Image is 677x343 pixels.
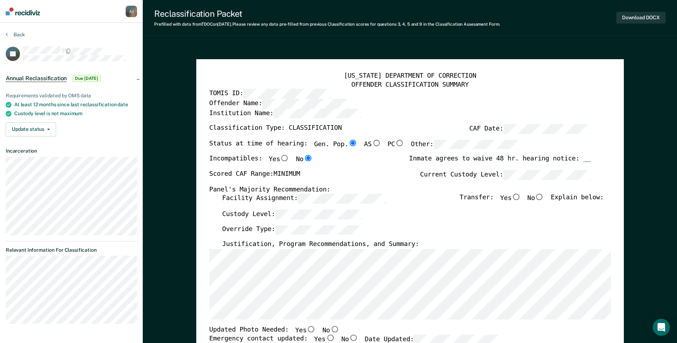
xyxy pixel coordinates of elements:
[14,111,137,117] div: Custody level is not
[209,140,521,155] div: Status at time of hearing:
[303,155,313,162] input: No
[72,75,101,82] span: Due [DATE]
[222,210,363,219] label: Custody Level:
[6,7,40,15] img: Recidiviz
[409,155,591,170] div: Inmate agrees to waive 48 hr. hearing notice: __
[60,111,82,116] span: maximum
[222,194,385,204] label: Facility Assignment:
[275,210,363,219] input: Custody Level:
[209,185,591,194] div: Panel's Majority Recommendation:
[209,89,330,99] label: TOMIS ID:
[469,124,591,134] label: CAF Date:
[6,148,137,154] dt: Incarceration
[209,124,342,134] label: Classification Type: CLASSIFICATION
[434,140,521,149] input: Other:
[126,6,137,17] div: A J
[209,99,350,108] label: Offender Name:
[262,99,349,108] input: Offender Name:
[273,108,361,118] input: Institution Name:
[154,22,500,27] div: Prefilled with data from TDOC on [DATE] . Please review any data pre-filled from previous Classif...
[500,194,521,204] label: Yes
[364,140,381,149] label: AS
[209,108,361,118] label: Institution Name:
[460,194,604,210] div: Transfer: Explain below:
[616,12,666,24] button: Download DOCX
[209,326,339,335] div: Updated Photo Needed:
[325,335,335,342] input: Yes
[511,194,521,200] input: Yes
[395,140,404,146] input: PC
[6,93,137,99] div: Requirements validated by OMS data
[209,72,611,81] div: [US_STATE] DEPARTMENT OF CORRECTION
[348,140,357,146] input: Gen. Pop.
[535,194,544,200] input: No
[222,241,419,249] label: Justification, Program Recommendations, and Summary:
[126,6,137,17] button: AJ
[322,326,339,335] label: No
[14,102,137,108] div: At least 12 months since last reclassification
[209,81,611,89] div: OFFENDER CLASSIFICATION SUMMARY
[6,122,56,137] button: Update status
[243,89,330,99] input: TOMIS ID:
[6,75,67,82] span: Annual Reclassification
[411,140,521,149] label: Other:
[296,155,313,164] label: No
[653,319,670,336] div: Open Intercom Messenger
[154,9,500,19] div: Reclassification Packet
[269,155,289,164] label: Yes
[527,194,544,204] label: No
[349,335,358,342] input: No
[372,140,381,146] input: AS
[307,326,316,332] input: Yes
[295,326,316,335] label: Yes
[209,155,313,170] div: Incompatibles:
[209,170,300,180] label: Scored CAF Range: MINIMUM
[117,102,128,107] span: date
[280,155,289,162] input: Yes
[6,31,25,38] button: Back
[298,194,385,204] input: Facility Assignment:
[330,326,339,332] input: No
[222,225,363,235] label: Override Type:
[420,170,591,180] label: Current Custody Level:
[6,247,137,253] dt: Relevant Information For Classification
[503,170,591,180] input: Current Custody Level:
[275,225,363,235] input: Override Type:
[503,124,591,134] input: CAF Date:
[387,140,404,149] label: PC
[314,140,358,149] label: Gen. Pop.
